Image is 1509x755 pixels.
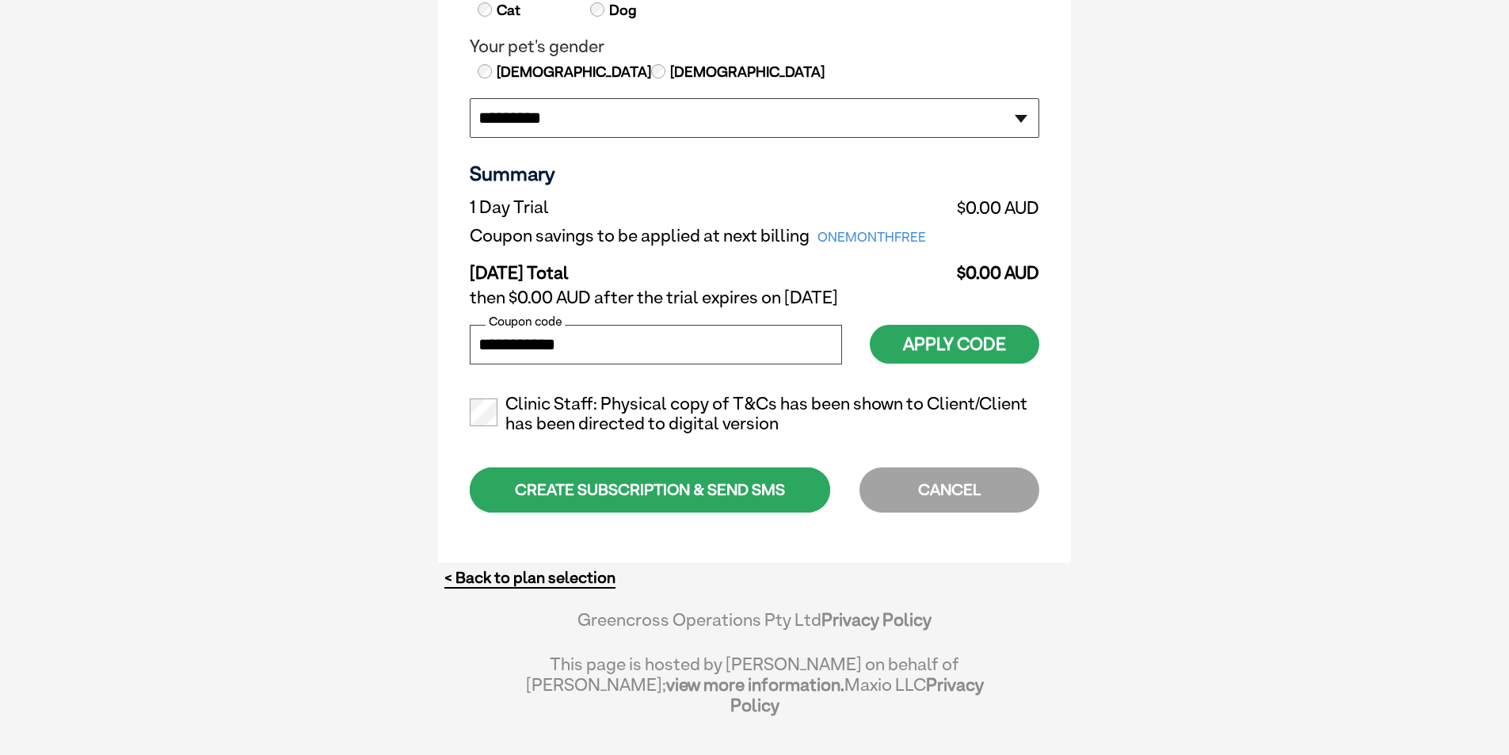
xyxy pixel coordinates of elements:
a: Privacy Policy [821,609,932,630]
td: $0.00 AUD [951,250,1039,284]
button: Apply Code [870,325,1039,364]
td: [DATE] Total [470,250,951,284]
td: $0.00 AUD [951,193,1039,222]
div: Greencross Operations Pty Ltd [525,609,984,646]
a: Privacy Policy [730,674,984,715]
a: < Back to plan selection [444,568,615,588]
td: 1 Day Trial [470,193,951,222]
label: Clinic Staff: Physical copy of T&Cs has been shown to Client/Client has been directed to digital ... [470,394,1039,435]
span: ONEMONTHFREE [810,227,934,249]
input: Clinic Staff: Physical copy of T&Cs has been shown to Client/Client has been directed to digital ... [470,398,497,426]
div: This page is hosted by [PERSON_NAME] on behalf of [PERSON_NAME]; Maxio LLC [525,646,984,715]
h3: Summary [470,162,1039,185]
div: CREATE SUBSCRIPTION & SEND SMS [470,467,830,513]
a: view more information. [666,674,844,695]
div: CANCEL [859,467,1039,513]
label: Coupon code [486,315,565,329]
td: Coupon savings to be applied at next billing [470,222,951,250]
legend: Your pet's gender [470,36,1039,57]
td: then $0.00 AUD after the trial expires on [DATE] [470,284,1039,312]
